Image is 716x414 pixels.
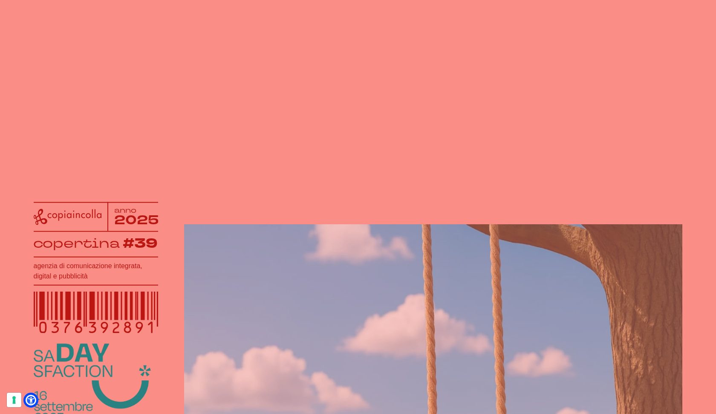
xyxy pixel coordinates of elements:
tspan: 2025 [114,211,159,229]
tspan: copertina [33,235,120,252]
h1: agenzia di comunicazione integrata, digital e pubblicità [34,261,158,281]
tspan: #39 [122,235,157,253]
a: Open Accessibility Menu [26,395,36,405]
button: Le tue preferenze relative al consenso per le tecnologie di tracciamento [7,393,21,407]
tspan: anno [114,206,136,215]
